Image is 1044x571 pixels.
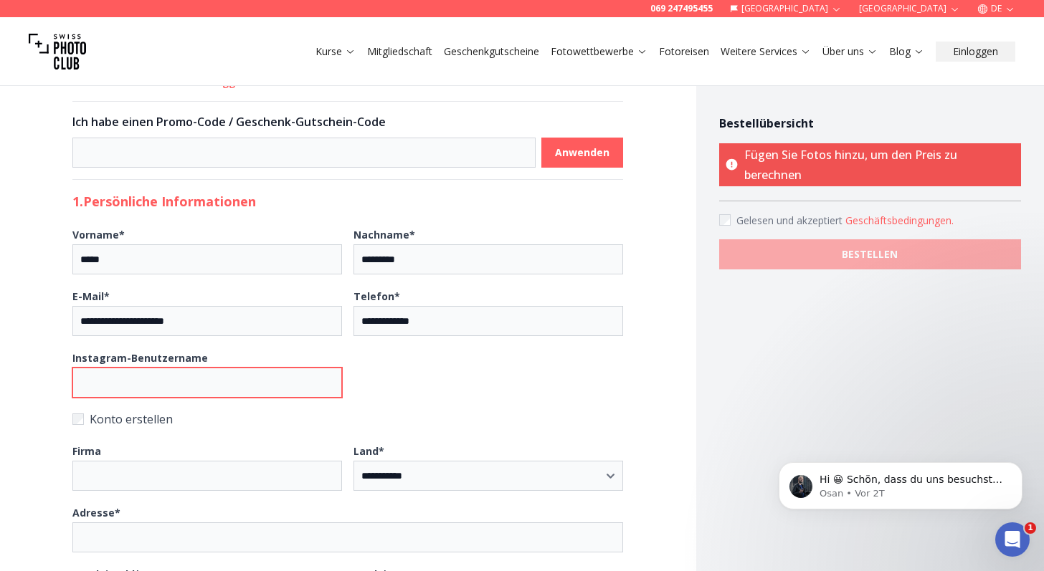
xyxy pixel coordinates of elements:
button: Fotowettbewerbe [545,42,653,62]
button: Weitere Services [715,42,817,62]
input: E-Mail* [72,306,342,336]
b: Instagram-Benutzername [72,351,208,365]
a: Weitere Services [721,44,811,59]
p: Fügen Sie Fotos hinzu, um den Preis zu berechnen [719,143,1021,186]
b: Land * [353,444,384,458]
img: Swiss photo club [29,23,86,80]
a: Mitgliedschaft [367,44,432,59]
a: 069 247495455 [650,3,713,14]
input: Telefon* [353,306,623,336]
button: Anwenden [541,138,623,168]
button: Fotoreisen [653,42,715,62]
button: Einloggen [936,42,1015,62]
input: Instagram-Benutzername [72,368,342,398]
a: Kurse [315,44,356,59]
iframe: Intercom live chat [995,522,1030,557]
input: Firma [72,461,342,491]
a: Blog [889,44,924,59]
a: Fotowettbewerbe [551,44,647,59]
input: Adresse* [72,522,623,552]
button: BESTELLEN [719,239,1021,269]
button: Mitgliedschaft [361,42,438,62]
a: Über uns [822,44,878,59]
b: Nachname * [353,228,415,241]
h4: Bestellübersicht [719,115,1021,132]
button: Geschenkgutscheine [438,42,545,62]
iframe: Intercom notifications Nachricht [757,432,1044,532]
b: Anwenden [555,145,609,160]
input: Konto erstellen [72,413,84,425]
button: Blog [883,42,930,62]
label: Konto erstellen [72,409,623,429]
b: Firma [72,444,101,458]
input: Nachname* [353,244,623,274]
span: Gelesen und akzeptiert [736,213,845,227]
b: Adresse * [72,506,120,519]
span: 1 [1025,522,1036,534]
button: Über uns [817,42,883,62]
h3: Ich habe einen Promo-Code / Geschenk-Gutschein-Code [72,113,623,130]
input: Accept terms [719,214,731,226]
button: Accept termsGelesen und akzeptiert [845,213,954,228]
button: Kurse [310,42,361,62]
b: Telefon * [353,289,400,303]
input: Vorname* [72,244,342,274]
h2: 1. Persönliche Informationen [72,191,623,211]
b: Vorname * [72,228,125,241]
a: Fotoreisen [659,44,709,59]
a: Geschenkgutscheine [444,44,539,59]
b: BESTELLEN [842,247,898,261]
select: Land* [353,461,623,491]
b: E-Mail * [72,289,110,303]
